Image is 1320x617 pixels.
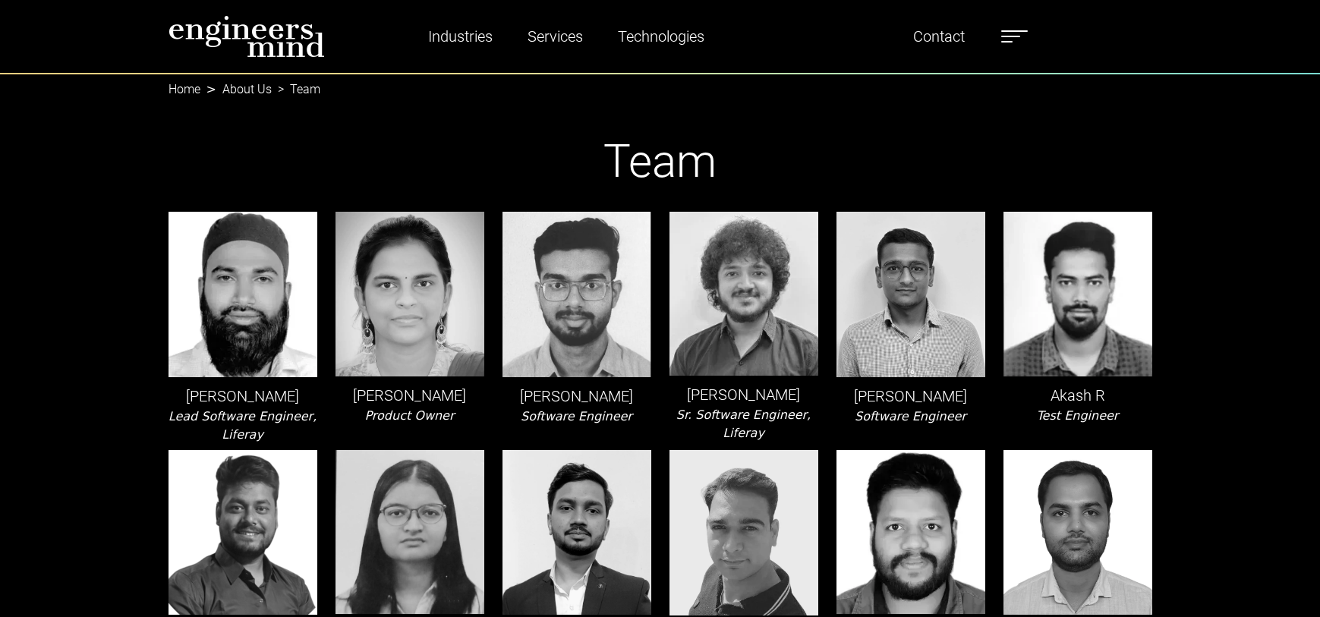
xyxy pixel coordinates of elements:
i: Lead Software Engineer, Liferay [169,409,317,442]
p: [PERSON_NAME] [836,385,985,408]
a: Services [521,19,589,54]
p: Akash R [1003,384,1152,407]
i: Product Owner [364,408,454,423]
li: Team [272,80,320,99]
img: leader-img [1003,212,1152,376]
img: leader-img [836,212,985,377]
img: leader-img [336,212,484,376]
img: logo [169,15,325,58]
img: leader-img [836,450,985,615]
a: Home [169,82,200,96]
img: leader-img [169,450,317,615]
h1: Team [169,134,1152,189]
a: About Us [222,82,272,96]
img: leader-img [502,450,651,615]
a: Technologies [612,19,710,54]
img: leader-img [669,450,818,615]
p: [PERSON_NAME] [669,383,818,406]
img: leader-img [336,450,484,614]
i: Test Engineer [1037,408,1119,423]
a: Industries [422,19,499,54]
p: [PERSON_NAME] [336,384,484,407]
a: Contact [907,19,971,54]
p: [PERSON_NAME] [502,385,651,408]
nav: breadcrumb [169,73,1152,91]
i: Software Engineer [521,409,632,423]
i: Sr. Software Engineer, Liferay [676,408,811,440]
img: leader-img [669,212,818,376]
img: leader-img [502,212,651,376]
i: Software Engineer [855,409,966,423]
p: [PERSON_NAME] [169,385,317,408]
img: leader-img [169,212,317,376]
img: leader-img [1003,450,1152,615]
